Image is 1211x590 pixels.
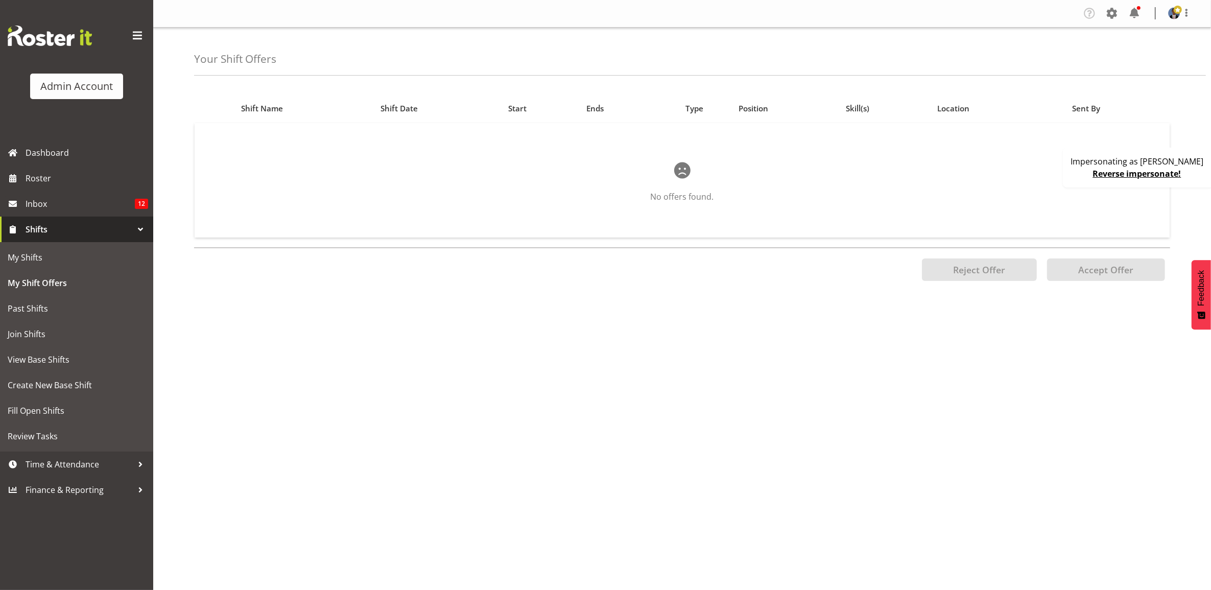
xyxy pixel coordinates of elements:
span: Reject Offer [953,264,1005,276]
span: Position [739,103,768,114]
span: My Shift Offers [8,275,146,291]
img: black-ianbbb17ca7de4945c725cbf0de5c0c82ee.png [1168,7,1180,19]
span: Fill Open Shifts [8,403,146,418]
span: Sent By [1072,103,1100,114]
span: Review Tasks [8,429,146,444]
a: View Base Shifts [3,347,151,372]
span: Location [937,103,969,114]
span: Join Shifts [8,326,146,342]
span: My Shifts [8,250,146,265]
a: Past Shifts [3,296,151,321]
span: Ends [586,103,604,114]
span: Start [508,103,527,114]
span: Time & Attendance [26,457,133,472]
a: My Shifts [3,245,151,270]
span: Dashboard [26,145,148,160]
p: No offers found. [227,191,1137,203]
span: Skill(s) [846,103,869,114]
span: Inbox [26,196,135,211]
span: Create New Base Shift [8,377,146,393]
p: Impersonating as [PERSON_NAME] [1071,155,1203,168]
span: Shift Name [241,103,283,114]
a: Create New Base Shift [3,372,151,398]
span: Shift Date [381,103,418,114]
span: Roster [26,171,148,186]
h4: Your Shift Offers [194,53,276,65]
img: Rosterit website logo [8,26,92,46]
a: Review Tasks [3,423,151,449]
button: Accept Offer [1047,258,1165,281]
span: Feedback [1197,270,1206,306]
span: 12 [135,199,148,209]
a: My Shift Offers [3,270,151,296]
a: Join Shifts [3,321,151,347]
a: Fill Open Shifts [3,398,151,423]
span: Past Shifts [8,301,146,316]
span: Type [685,103,703,114]
button: Feedback - Show survey [1192,260,1211,329]
button: Reject Offer [922,258,1037,281]
span: Shifts [26,222,133,237]
div: Admin Account [40,79,113,94]
span: Accept Offer [1078,264,1133,276]
a: Reverse impersonate! [1093,168,1181,179]
span: View Base Shifts [8,352,146,367]
span: Finance & Reporting [26,482,133,498]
